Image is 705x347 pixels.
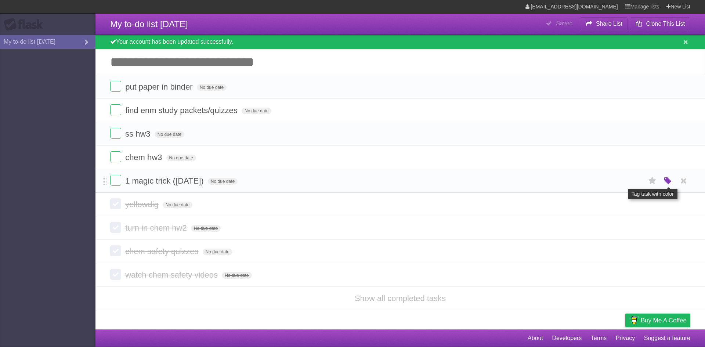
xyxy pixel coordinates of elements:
b: Clone This List [646,21,685,27]
span: put paper in binder [125,82,194,91]
span: No due date [155,131,184,138]
b: Saved [556,20,572,26]
span: No due date [208,178,238,185]
label: Star task [646,175,659,187]
span: No due date [166,155,196,161]
span: find enm study packets/quizzes [125,106,239,115]
span: chem hw3 [125,153,164,162]
label: Done [110,222,121,233]
button: Clone This List [630,17,690,30]
div: Your account has been updated successfully. [95,35,705,49]
span: 1 magic trick ([DATE]) [125,176,206,185]
label: Done [110,151,121,162]
span: No due date [222,272,252,279]
button: Share List [580,17,628,30]
span: turn in chem hw2 [125,223,189,232]
span: Buy me a coffee [641,314,687,327]
span: No due date [191,225,221,232]
a: About [528,331,543,345]
label: Done [110,104,121,115]
span: ss hw3 [125,129,152,138]
span: No due date [242,108,271,114]
a: Show all completed tasks [355,294,446,303]
label: Done [110,269,121,280]
label: Done [110,81,121,92]
label: Done [110,128,121,139]
div: Flask [4,18,48,31]
label: Done [110,198,121,209]
a: Terms [591,331,607,345]
img: Buy me a coffee [629,314,639,326]
a: Buy me a coffee [625,314,690,327]
span: My to-do list [DATE] [110,19,188,29]
span: No due date [163,202,192,208]
span: No due date [197,84,227,91]
span: No due date [203,249,232,255]
a: Developers [552,331,582,345]
label: Done [110,175,121,186]
label: Done [110,245,121,256]
a: Suggest a feature [644,331,690,345]
span: watch chem safety videos [125,270,220,279]
span: yellowdig [125,200,160,209]
b: Share List [596,21,622,27]
a: Privacy [616,331,635,345]
span: chem safety quizzes [125,247,200,256]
